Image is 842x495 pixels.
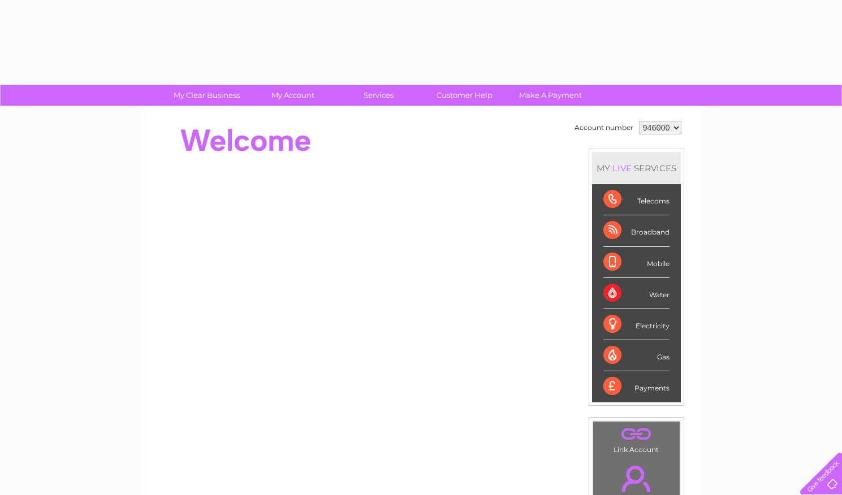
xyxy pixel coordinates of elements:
[603,278,670,309] div: Water
[610,163,634,173] div: LIVE
[603,247,670,278] div: Mobile
[332,85,425,106] a: Services
[603,215,670,246] div: Broadband
[603,371,670,402] div: Payments
[603,340,670,371] div: Gas
[592,152,681,184] div: MY SERVICES
[504,85,597,106] a: Make A Payment
[246,85,339,106] a: My Account
[593,421,680,457] td: Link Account
[603,309,670,340] div: Electricity
[572,118,636,137] td: Account number
[418,85,511,106] a: Customer Help
[596,424,677,444] a: .
[160,85,253,106] a: My Clear Business
[603,184,670,215] div: Telecoms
